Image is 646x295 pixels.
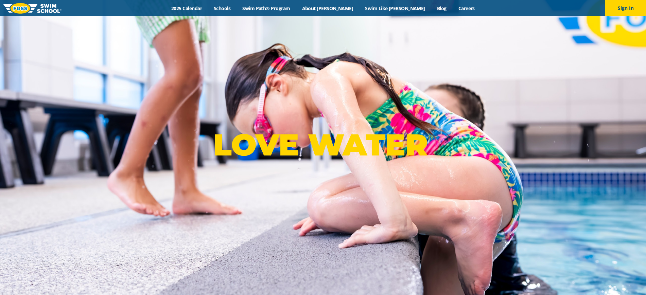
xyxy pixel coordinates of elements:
a: 2025 Calendar [165,5,208,12]
a: Schools [208,5,237,12]
a: Swim Path® Program [237,5,296,12]
sup: ® [427,133,433,142]
p: LOVE WATER [213,127,433,163]
a: Swim Like [PERSON_NAME] [359,5,431,12]
a: About [PERSON_NAME] [296,5,359,12]
a: Blog [431,5,452,12]
img: FOSS Swim School Logo [3,3,62,14]
a: Careers [452,5,481,12]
